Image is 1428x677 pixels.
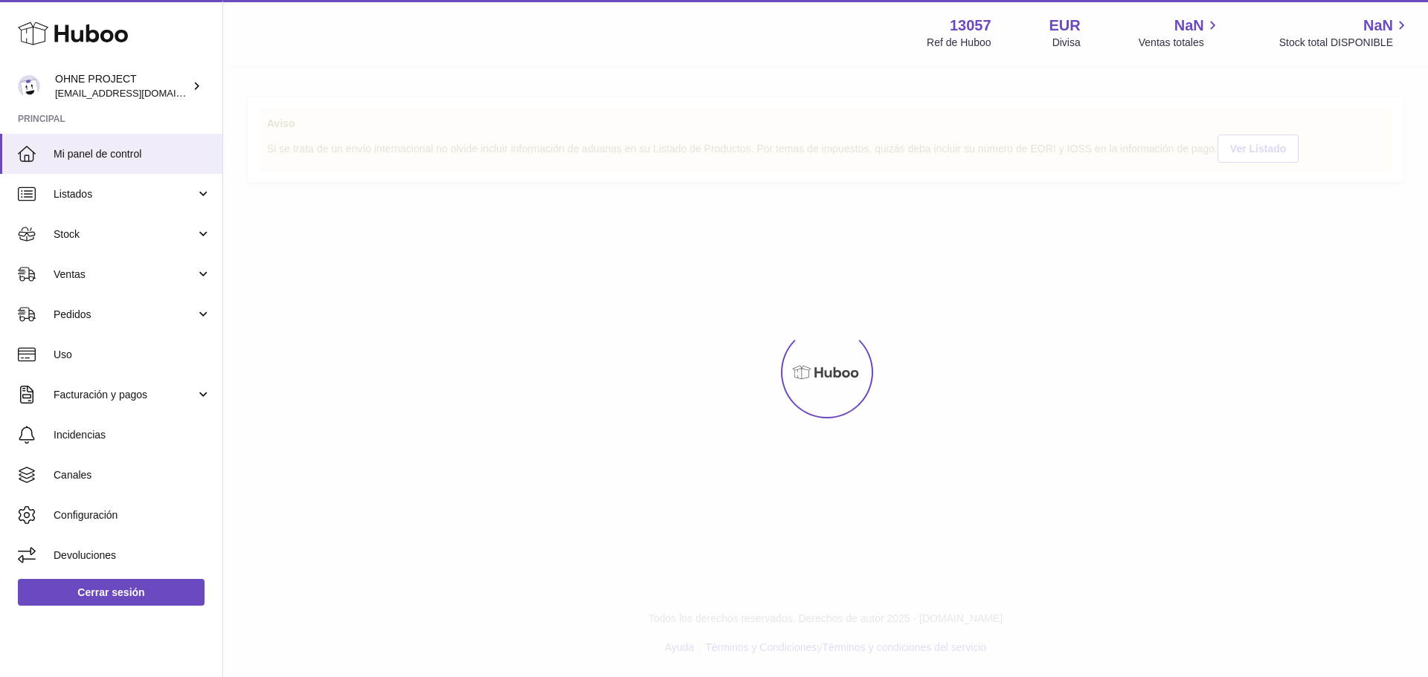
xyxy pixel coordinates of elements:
span: Incidencias [54,428,211,442]
a: NaN Stock total DISPONIBLE [1279,16,1410,50]
span: NaN [1174,16,1204,36]
span: NaN [1363,16,1393,36]
span: Listados [54,187,196,201]
img: internalAdmin-13057@internal.huboo.com [18,75,40,97]
a: NaN Ventas totales [1139,16,1221,50]
strong: 13057 [950,16,991,36]
span: Stock [54,227,196,242]
span: Mi panel de control [54,147,211,161]
span: Canales [54,468,211,482]
div: Divisa [1052,36,1081,50]
span: [EMAIL_ADDRESS][DOMAIN_NAME] [55,87,219,99]
span: Ventas totales [1139,36,1221,50]
span: Configuración [54,508,211,522]
div: OHNE PROJECT [55,72,189,100]
span: Uso [54,348,211,362]
a: Cerrar sesión [18,579,205,606]
span: Facturación y pagos [54,388,196,402]
span: Stock total DISPONIBLE [1279,36,1410,50]
span: Ventas [54,268,196,282]
span: Pedidos [54,308,196,322]
div: Ref de Huboo [927,36,991,50]
span: Devoluciones [54,548,211,563]
strong: EUR [1049,16,1081,36]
